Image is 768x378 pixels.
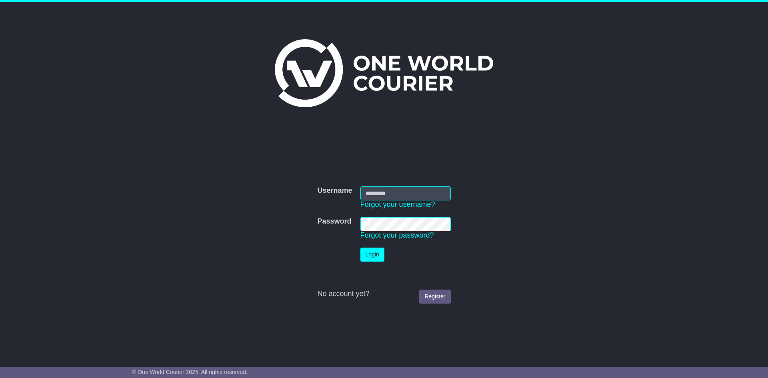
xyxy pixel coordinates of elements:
a: Forgot your password? [360,231,434,239]
label: Password [317,217,351,226]
a: Forgot your username? [360,200,435,208]
div: No account yet? [317,290,450,298]
button: Login [360,248,384,262]
a: Register [419,290,450,304]
label: Username [317,186,352,195]
span: © One World Courier 2025. All rights reserved. [132,369,248,375]
img: One World [275,39,493,107]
